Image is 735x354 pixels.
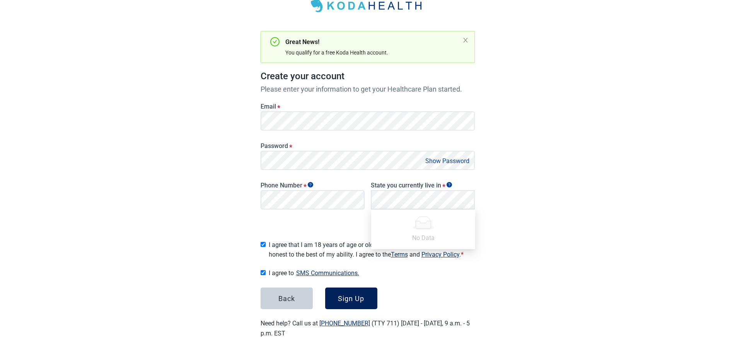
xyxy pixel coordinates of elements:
label: Password [261,142,475,150]
label: State you currently live in [371,182,475,189]
a: Read our Terms of Service [391,251,408,258]
button: Sign Up [325,288,377,309]
label: Need help? Call us at (TTY 711) [DATE] - [DATE], 9 a.m. - 5 p.m. EST [261,320,470,337]
span: check-circle [270,37,280,46]
span: Show tooltip [308,182,313,187]
h1: Create your account [261,69,475,84]
a: [PHONE_NUMBER] [319,320,370,327]
div: No Data [376,233,471,243]
span: Please select a state. [371,215,475,224]
button: Show Password [423,156,472,166]
span: I agree to [269,268,475,278]
label: Email [261,103,475,110]
span: Show tooltip [447,182,452,187]
p: Please enter your information to get your Healthcare Plan started. [261,84,475,94]
button: close [462,37,469,43]
strong: Great News! [285,38,319,46]
div: You qualify for a free Koda Health account. [285,48,459,57]
button: Back [261,288,313,309]
div: Back [278,294,295,302]
div: Sign Up [338,294,364,302]
a: Read our Privacy Policy [421,251,459,258]
span: I agree that I am 18 years of age or older and all of my responses are honest to the best of my a... [269,240,475,259]
button: Show SMS communications details [294,268,362,278]
label: Phone Number [261,182,365,189]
